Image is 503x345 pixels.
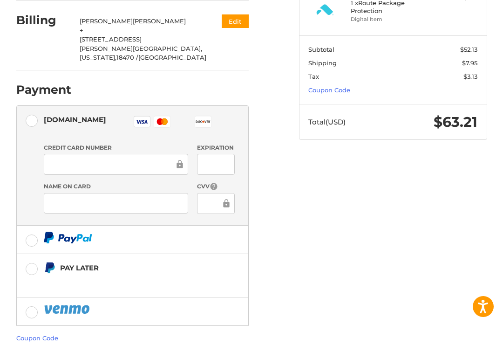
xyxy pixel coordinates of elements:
[460,46,477,53] span: $52.13
[308,86,350,94] a: Coupon Code
[133,17,186,25] span: [PERSON_NAME]
[80,45,202,52] span: [PERSON_NAME][GEOGRAPHIC_DATA],
[44,304,91,315] img: PayPal icon
[463,73,477,80] span: $3.13
[16,334,58,342] a: Coupon Code
[308,46,334,53] span: Subtotal
[308,117,346,126] span: Total (USD)
[80,17,133,25] span: [PERSON_NAME]
[80,54,116,61] span: [US_STATE],
[308,59,337,67] span: Shipping
[80,27,83,34] span: +
[44,112,106,127] div: [DOMAIN_NAME]
[222,14,249,28] button: Edit
[16,83,71,97] h2: Payment
[197,144,235,152] label: Expiration
[80,35,142,43] span: [STREET_ADDRESS]
[308,73,319,80] span: Tax
[44,262,55,274] img: Pay Later icon
[197,182,235,191] label: CVV
[351,15,433,23] li: Digital Item
[60,260,235,276] div: Pay Later
[16,13,71,28] h2: Billing
[116,54,138,61] span: 18470 /
[44,232,92,243] img: PayPal icon
[434,113,477,131] span: $63.21
[44,277,235,286] iframe: PayPal Message 1
[44,144,188,152] label: Credit Card Number
[44,182,188,191] label: Name on Card
[462,59,477,67] span: $7.95
[138,54,206,61] span: [GEOGRAPHIC_DATA]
